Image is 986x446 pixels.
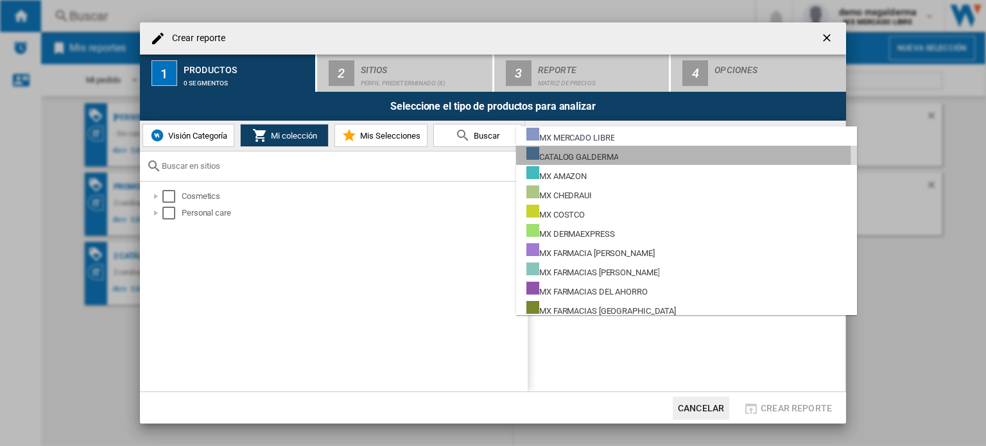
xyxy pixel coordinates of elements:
div: CATALOG GALDERMA [526,147,618,163]
div: MX COSTCO [526,205,585,221]
div: MX CHEDRAUI [526,185,592,202]
div: MX AMAZON [526,166,587,182]
div: MX FARMACIAS [PERSON_NAME] [526,262,659,279]
div: MX FARMACIA [PERSON_NAME] [526,243,655,259]
div: MX FARMACIAS DEL AHORRO [526,282,648,298]
div: MX MERCADO LIBRE [526,128,614,144]
div: MX FARMACIAS [GEOGRAPHIC_DATA] [526,301,676,317]
div: MX DERMAEXPRESS [526,224,615,240]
